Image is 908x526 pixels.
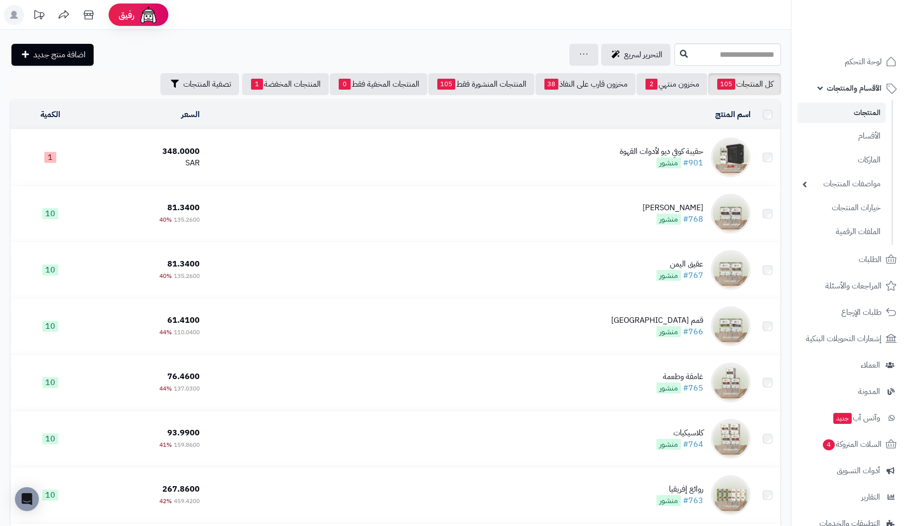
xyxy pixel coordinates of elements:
span: 1 [251,79,263,90]
span: 10 [42,377,58,388]
span: المدونة [858,385,880,398]
a: الأقسام [797,126,886,147]
a: التحرير لسريع [601,44,670,66]
span: منشور [656,439,681,450]
span: 159.8600 [174,440,200,449]
span: رفيق [119,9,134,21]
span: منشور [656,270,681,281]
span: أدوات التسويق [837,464,880,478]
span: الأقسام والمنتجات [827,81,882,95]
span: المراجعات والأسئلة [825,279,882,293]
span: العملاء [861,358,880,372]
img: غامقة وطعمة [711,363,751,402]
a: #766 [683,326,703,338]
button: تصفية المنتجات [160,73,239,95]
span: التقارير [861,490,880,504]
span: 38 [544,79,558,90]
span: 135.2600 [174,215,200,224]
span: 61.4100 [167,314,200,326]
a: المراجعات والأسئلة [797,274,902,298]
a: اضافة منتج جديد [11,44,94,66]
div: [PERSON_NAME] [643,202,703,214]
div: SAR [94,157,200,169]
div: عقيق اليمن [656,259,703,270]
span: 81.3400 [167,202,200,214]
span: 41% [159,440,172,449]
div: حقيبة كوفي ديو لأدوات القهوة [620,146,703,157]
a: كل المنتجات105 [708,73,781,95]
span: طلبات الإرجاع [841,305,882,319]
a: الكمية [40,109,60,121]
a: تحديثات المنصة [26,5,51,27]
span: 10 [42,490,58,501]
span: اضافة منتج جديد [33,49,86,61]
a: العملاء [797,353,902,377]
span: منشور [656,383,681,394]
span: 4 [823,439,835,450]
span: جديد [833,413,852,424]
span: 10 [42,433,58,444]
a: لوحة التحكم [797,50,902,74]
a: السعر [181,109,200,121]
a: #768 [683,213,703,225]
span: لوحة التحكم [845,55,882,69]
span: 76.4600 [167,371,200,383]
a: المدونة [797,380,902,403]
a: مخزون منتهي2 [637,73,707,95]
a: مواصفات المنتجات [797,173,886,195]
a: السلات المتروكة4 [797,432,902,456]
span: 40% [159,271,172,280]
div: قمم [GEOGRAPHIC_DATA] [611,315,703,326]
span: 110.0400 [174,328,200,337]
span: 10 [42,264,58,275]
a: أدوات التسويق [797,459,902,483]
a: #764 [683,438,703,450]
span: 10 [42,208,58,219]
a: المنتجات المنشورة فقط105 [428,73,534,95]
a: طلبات الإرجاع [797,300,902,324]
a: المنتجات [797,103,886,123]
img: ai-face.png [138,5,158,25]
a: الملفات الرقمية [797,221,886,243]
a: التقارير [797,485,902,509]
a: خيارات المنتجات [797,197,886,219]
a: #767 [683,269,703,281]
span: السلات المتروكة [822,437,882,451]
a: المنتجات المخفية فقط0 [330,73,427,95]
span: 135.2600 [174,271,200,280]
a: مخزون قارب على النفاذ38 [535,73,636,95]
span: 44% [159,384,172,393]
a: الماركات [797,149,886,171]
a: #763 [683,495,703,507]
img: logo-2.png [840,24,899,45]
span: 2 [646,79,657,90]
span: 267.8600 [162,483,200,495]
span: منشور [656,495,681,506]
span: تصفية المنتجات [183,78,231,90]
span: 40% [159,215,172,224]
span: 93.9900 [167,427,200,439]
img: تركيش توينز [711,194,751,234]
img: قمم إندونيسيا [711,306,751,346]
a: #901 [683,157,703,169]
a: #765 [683,382,703,394]
img: عقيق اليمن [711,250,751,290]
span: الطلبات [859,253,882,266]
a: إشعارات التحويلات البنكية [797,327,902,351]
div: غامقة وطعمة [656,371,703,383]
span: 105 [437,79,455,90]
div: 348.0000 [94,146,200,157]
img: كلاسيكيات [711,419,751,459]
a: الطلبات [797,248,902,271]
span: 0 [339,79,351,90]
span: 42% [159,497,172,506]
a: اسم المنتج [715,109,751,121]
span: التحرير لسريع [624,49,662,61]
span: 459.4200 [174,497,200,506]
div: روائع إفريقيا [656,484,703,495]
span: منشور [656,326,681,337]
img: حقيبة كوفي ديو لأدوات القهوة [711,137,751,177]
span: 44% [159,328,172,337]
span: وآتس آب [832,411,880,425]
span: 105 [717,79,735,90]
